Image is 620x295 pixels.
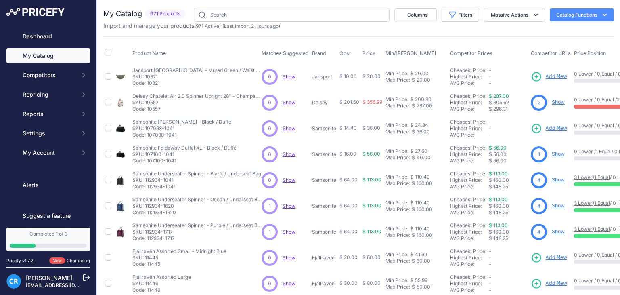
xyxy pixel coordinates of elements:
p: Fjallraven [312,255,336,261]
div: $ 56.00 [489,158,528,164]
div: $ [412,129,415,135]
a: Cheapest Price: [450,171,486,177]
div: $ [410,225,413,232]
p: SKU: 107098-1041 [132,125,232,132]
p: Code: 11445 [132,261,226,268]
div: $ 148.25 [489,209,528,216]
a: 1 Equal [596,148,612,154]
a: [EMAIL_ADDRESS][DOMAIN_NAME] [26,282,110,288]
div: $ [410,70,413,77]
p: Code: 112934-1717 [132,235,262,242]
a: Cheapest Price: [450,93,486,99]
div: Highest Price: [450,280,489,287]
button: Repricing [6,87,90,102]
span: Competitor Prices [450,50,492,56]
div: $ [412,77,415,83]
div: Min Price: [385,122,408,129]
p: Fjallraven Assorted Small - Midnight Blue [132,248,226,255]
p: Samsonite [312,203,336,209]
div: $ [410,122,413,129]
p: SKU: 11445 [132,255,226,261]
span: - [489,80,491,86]
span: 0 [268,73,271,80]
div: $ [412,154,415,161]
span: 0 [268,254,271,261]
span: - [489,67,491,73]
div: Min Price: [385,277,408,284]
div: $ [410,277,413,284]
span: Reports [23,110,75,118]
span: 4 [537,177,540,184]
a: Show [552,228,565,234]
span: - [489,280,491,287]
span: 0 [268,280,271,287]
p: Samsonite [312,229,336,235]
span: $ 356.99 [362,99,382,105]
a: $ 113.00 [489,196,508,202]
p: Delsey Chatelet Air 2.0 Spinner Upright 28" - Champagne / Large [132,93,262,99]
button: Catalog Functions [550,8,614,21]
span: $ 20.00 [362,73,381,79]
span: 0 [268,151,271,158]
a: Show [283,177,295,183]
div: Max Price: [385,129,410,135]
nav: Sidebar [6,29,90,223]
button: Settings [6,126,90,141]
div: AVG Price: [450,158,489,164]
div: Max Price: [385,103,410,109]
div: $ [412,103,415,109]
span: Show [283,229,295,235]
div: Max Price: [385,284,410,290]
p: Delsey [312,99,336,106]
img: Pricefy Logo [6,8,65,16]
span: Show [283,151,295,157]
div: Max Price: [385,258,410,264]
button: Competitors [6,68,90,82]
span: $ 113.00 [362,228,381,234]
a: Add New [531,252,567,263]
a: 971 Active [196,23,219,29]
span: Add New [545,254,567,261]
span: Show [283,99,295,105]
span: 0 [268,125,271,132]
span: 0 [268,99,271,106]
p: SKU: 11446 [132,280,191,287]
span: $ 36.00 [362,125,380,131]
div: Highest Price: [450,151,489,158]
div: $ [410,148,413,154]
span: Settings [23,129,75,137]
div: $ [410,174,413,180]
a: Cheapest Price: [450,145,486,151]
button: Massive Actions [484,8,545,22]
a: Changelog [67,258,90,263]
div: 200.90 [413,96,431,103]
div: Completed 1 of 3 [10,231,87,237]
span: Show [283,74,295,80]
a: Cheapest Price: [450,119,486,125]
p: SKU: 10321 [132,74,262,80]
span: Show [283,255,295,261]
div: 80.00 [415,284,430,290]
span: My Account [23,149,75,157]
span: $ 160.00 [489,177,509,183]
div: 36.00 [415,129,430,135]
span: $ 14.40 [339,125,357,131]
a: $ 56.00 [489,145,507,151]
div: AVG Price: [450,261,489,268]
a: Add New [531,123,567,134]
p: Code: 107098-1041 [132,132,232,138]
span: Show [283,280,295,287]
div: $ 148.25 [489,183,528,190]
button: Price [362,50,377,57]
div: $ [410,251,413,258]
a: $ 113.00 [489,222,508,228]
div: 24.84 [413,122,428,129]
button: Cost [339,50,352,57]
p: Code: 112934-1041 [132,183,261,190]
div: AVG Price: [450,80,489,86]
span: 1 [269,202,271,210]
span: $ 56.00 [362,151,380,157]
span: - [489,261,491,267]
div: 40.00 [415,154,431,161]
span: - [489,248,491,254]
